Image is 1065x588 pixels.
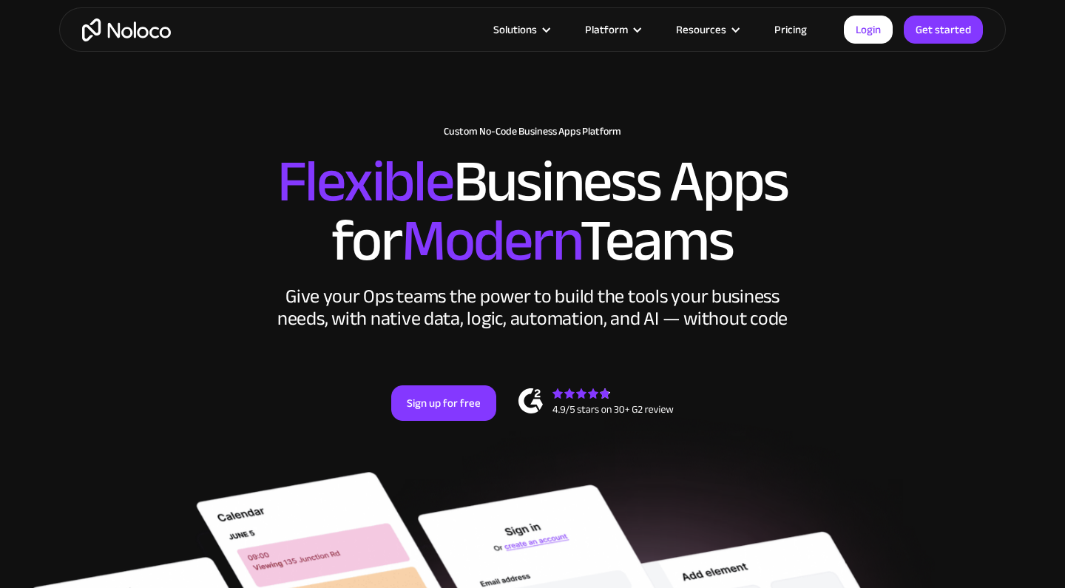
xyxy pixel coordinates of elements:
[402,186,580,296] span: Modern
[74,152,991,271] h2: Business Apps for Teams
[493,20,537,39] div: Solutions
[391,385,496,421] a: Sign up for free
[657,20,756,39] div: Resources
[676,20,726,39] div: Resources
[274,285,791,330] div: Give your Ops teams the power to build the tools your business needs, with native data, logic, au...
[277,126,453,237] span: Flexible
[844,16,893,44] a: Login
[82,18,171,41] a: home
[74,126,991,138] h1: Custom No-Code Business Apps Platform
[585,20,628,39] div: Platform
[904,16,983,44] a: Get started
[475,20,567,39] div: Solutions
[567,20,657,39] div: Platform
[756,20,825,39] a: Pricing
